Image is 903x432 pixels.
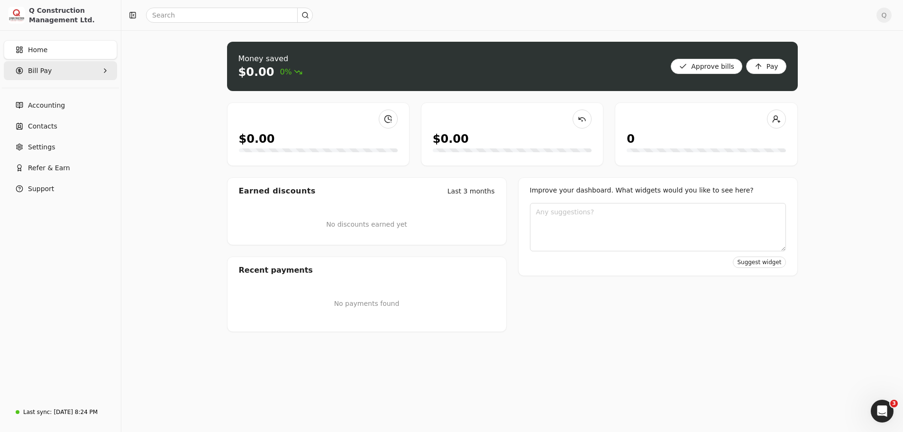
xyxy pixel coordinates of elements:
[4,158,117,177] button: Refer & Earn
[4,61,117,80] button: Bill Pay
[671,59,742,74] button: Approve bills
[4,96,117,115] a: Accounting
[23,408,52,416] div: Last sync:
[4,117,117,136] a: Contacts
[4,40,117,59] a: Home
[54,408,98,416] div: [DATE] 8:24 PM
[627,130,635,147] div: 0
[239,130,275,147] div: $0.00
[28,184,54,194] span: Support
[733,257,785,268] button: Suggest widget
[530,185,786,195] div: Improve your dashboard. What widgets would you like to see here?
[29,6,113,25] div: Q Construction Management Ltd.
[238,53,302,64] div: Money saved
[890,400,898,407] span: 3
[871,400,894,423] iframe: Intercom live chat
[28,121,57,131] span: Contacts
[238,64,274,80] div: $0.00
[28,101,65,110] span: Accounting
[433,130,469,147] div: $0.00
[28,142,55,152] span: Settings
[146,8,313,23] input: Search
[28,163,70,173] span: Refer & Earn
[4,138,117,156] a: Settings
[4,179,117,198] button: Support
[239,185,316,197] div: Earned discounts
[8,7,25,24] img: 3171ca1f-602b-4dfe-91f0-0ace091e1481.jpeg
[4,404,117,421] a: Last sync:[DATE] 8:24 PM
[326,204,407,245] div: No discounts earned yet
[228,257,506,284] div: Recent payments
[239,299,495,309] p: No payments found
[746,59,786,74] button: Pay
[28,66,52,76] span: Bill Pay
[876,8,892,23] button: Q
[447,186,495,196] div: Last 3 months
[28,45,47,55] span: Home
[280,66,302,78] span: 0%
